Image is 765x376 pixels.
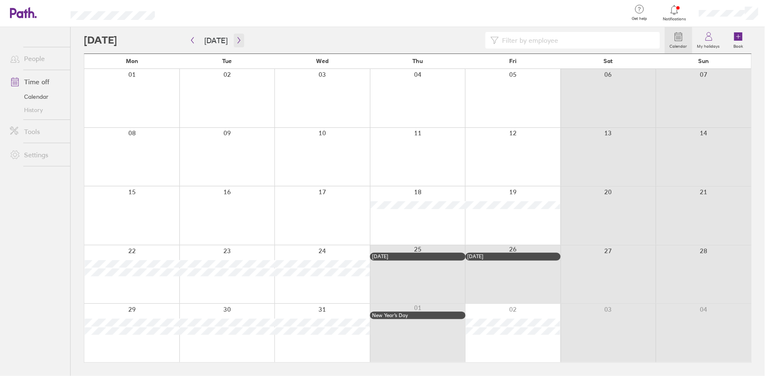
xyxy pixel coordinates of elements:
[729,42,748,49] label: Book
[725,27,752,54] a: Book
[3,103,70,117] a: History
[223,58,232,64] span: Tue
[3,50,70,67] a: People
[665,42,692,49] label: Calendar
[372,254,463,259] div: [DATE]
[3,90,70,103] a: Calendar
[468,254,559,259] div: [DATE]
[316,58,329,64] span: Wed
[3,73,70,90] a: Time off
[372,313,463,318] div: New Year’s Day
[3,146,70,163] a: Settings
[626,16,653,21] span: Get help
[3,123,70,140] a: Tools
[499,32,655,48] input: Filter by employee
[604,58,613,64] span: Sat
[665,27,692,54] a: Calendar
[412,58,423,64] span: Thu
[661,17,688,22] span: Notifications
[126,58,138,64] span: Mon
[698,58,709,64] span: Sun
[692,27,725,54] a: My holidays
[661,4,688,22] a: Notifications
[198,34,234,47] button: [DATE]
[692,42,725,49] label: My holidays
[509,58,517,64] span: Fri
